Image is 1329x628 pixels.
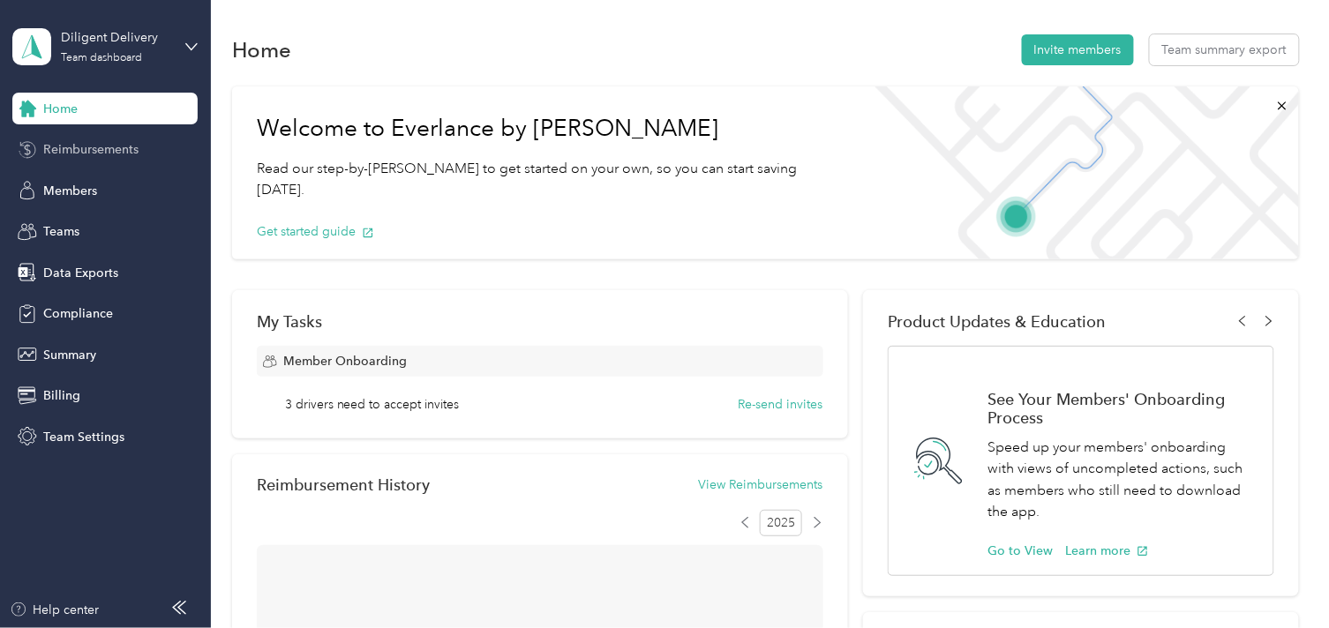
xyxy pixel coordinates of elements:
[43,428,124,446] span: Team Settings
[232,41,291,59] h1: Home
[257,475,430,494] h2: Reimbursement History
[1230,529,1329,628] iframe: Everlance-gr Chat Button Frame
[257,115,832,143] h1: Welcome to Everlance by [PERSON_NAME]
[1150,34,1299,65] button: Team summary export
[43,222,79,241] span: Teams
[257,222,374,241] button: Get started guide
[10,601,100,619] button: Help center
[43,386,80,405] span: Billing
[61,53,142,64] div: Team dashboard
[43,264,118,282] span: Data Exports
[285,395,460,414] span: 3 drivers need to accept invites
[987,542,1053,560] button: Go to View
[1022,34,1134,65] button: Invite members
[987,437,1254,523] p: Speed up your members' onboarding with views of uncompleted actions, such as members who still ne...
[699,475,823,494] button: View Reimbursements
[760,510,802,536] span: 2025
[43,140,139,159] span: Reimbursements
[739,395,823,414] button: Re-send invites
[43,182,97,200] span: Members
[61,28,171,47] div: Diligent Delivery
[43,346,96,364] span: Summary
[888,312,1106,331] span: Product Updates & Education
[283,352,407,370] span: Member Onboarding
[43,304,113,323] span: Compliance
[257,158,832,201] p: Read our step-by-[PERSON_NAME] to get started on your own, so you can start saving [DATE].
[257,312,823,331] div: My Tasks
[43,100,78,118] span: Home
[987,390,1254,427] h1: See Your Members' Onboarding Process
[1065,542,1149,560] button: Learn more
[858,86,1299,259] img: Welcome to everlance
